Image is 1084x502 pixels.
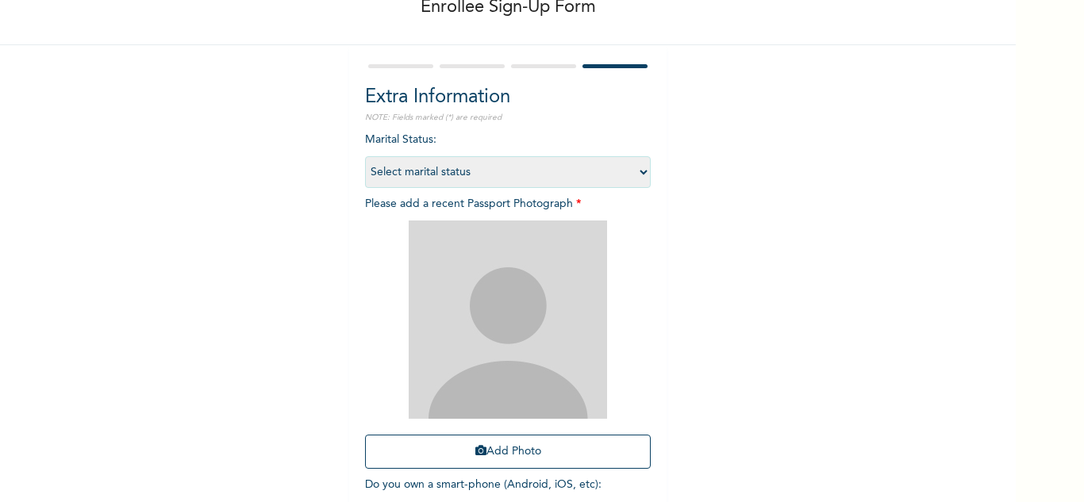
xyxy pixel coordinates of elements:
[409,220,607,419] img: Crop
[365,112,651,124] p: NOTE: Fields marked (*) are required
[365,198,651,477] span: Please add a recent Passport Photograph
[365,83,651,112] h2: Extra Information
[365,435,651,469] button: Add Photo
[365,134,651,178] span: Marital Status :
